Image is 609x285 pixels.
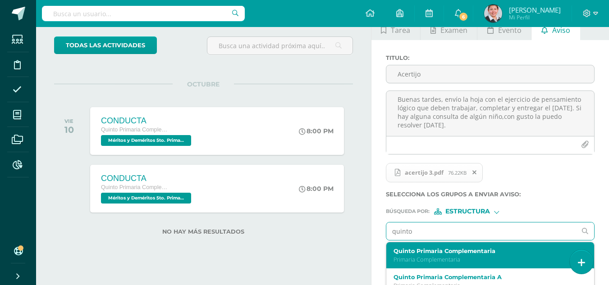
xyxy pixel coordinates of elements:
div: 10 [64,124,74,135]
span: Tarea [391,19,410,41]
textarea: Buenas tardes, envío la hoja con el ejercicio de pensamiento lógico que deben trabajar, completar... [386,91,594,136]
span: Examen [440,19,467,41]
a: Aviso [531,18,580,40]
label: Quinto Primaria Complementaria [394,248,579,254]
span: Méritos y Deméritos 5to. Primaria ¨B¨ 'B' [101,193,191,204]
label: No hay más resultados [54,228,353,235]
span: [PERSON_NAME] [509,5,561,14]
div: CONDUCTA [101,116,193,126]
label: Quinto Primaria Complementaria A [394,274,579,280]
span: Evento [498,19,522,41]
input: Busca un usuario... [42,6,245,21]
span: Méritos y Deméritos 5to. Primaria ¨A¨ 'A' [101,135,191,146]
span: Quinto Primaria Complementaria [101,127,169,133]
input: Busca una actividad próxima aquí... [207,37,352,54]
span: Remover archivo [467,167,482,177]
a: Examen [421,18,477,40]
span: Quinto Primaria Complementaria [101,184,169,190]
p: Primaria Complementaria [394,256,579,263]
span: Aviso [552,19,570,41]
a: todas las Actividades [54,36,157,54]
div: 8:00 PM [299,185,334,193]
img: b82dc69c5426fd5f7fe4418bbe149562.png [484,5,502,23]
label: Selecciona los grupos a enviar aviso : [386,191,595,198]
div: VIE [64,118,74,124]
a: Tarea [371,18,420,40]
span: Mi Perfil [509,14,561,21]
span: Búsqueda por : [386,209,430,214]
span: acertijo 3.pdf [386,163,483,183]
div: CONDUCTA [101,174,193,183]
span: OCTUBRE [173,80,234,88]
label: Titulo : [386,54,595,61]
span: 76.22KB [448,169,467,176]
input: Ej. Primero primaria [386,222,577,240]
div: 8:00 PM [299,127,334,135]
a: Evento [477,18,531,40]
input: Titulo [386,65,594,83]
div: [object Object] [434,208,502,215]
span: acertijo 3.pdf [400,169,448,176]
span: 6 [458,12,468,22]
span: Estructura [445,209,490,214]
